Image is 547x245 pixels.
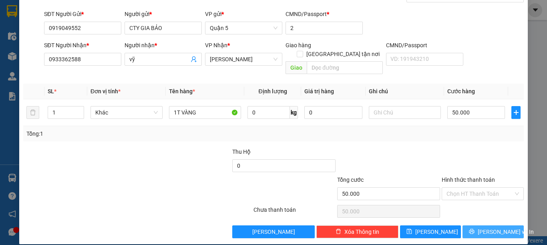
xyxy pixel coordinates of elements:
span: Tên hàng [169,88,195,94]
button: delete [26,106,39,119]
div: SĐT Người Nhận [44,41,121,50]
div: VP gửi [205,10,282,18]
span: VP Nhận [205,42,227,48]
button: [PERSON_NAME] [232,225,314,238]
span: [PERSON_NAME] và In [478,227,534,236]
div: CMND/Passport [286,10,363,18]
b: Trà Lan Viên - Gửi khách hàng [49,12,79,91]
button: printer[PERSON_NAME] và In [463,225,524,238]
img: logo.jpg [87,10,106,29]
span: Định lượng [258,88,287,94]
span: Xóa Thông tin [344,227,379,236]
span: Giao [286,61,307,74]
b: [DOMAIN_NAME] [67,30,110,37]
label: Hình thức thanh toán [442,177,495,183]
button: save[PERSON_NAME] [400,225,461,238]
div: CMND/Passport [386,41,463,50]
span: Lê Hồng Phong [210,53,278,65]
div: Tổng: 1 [26,129,212,138]
span: Giá trị hàng [304,88,334,94]
span: Giao hàng [286,42,311,48]
span: kg [290,106,298,119]
span: delete [336,229,341,235]
span: plus [512,109,520,116]
span: [GEOGRAPHIC_DATA] tận nơi [303,50,383,58]
span: Tổng cước [337,177,364,183]
span: [PERSON_NAME] [252,227,295,236]
input: Ghi Chú [369,106,441,119]
span: Khác [95,106,158,118]
span: [PERSON_NAME] [415,227,458,236]
th: Ghi chú [366,84,444,99]
span: save [406,229,412,235]
div: Chưa thanh toán [253,205,336,219]
button: deleteXóa Thông tin [316,225,398,238]
span: Cước hàng [447,88,475,94]
div: Người gửi [125,10,202,18]
li: (c) 2017 [67,38,110,48]
input: 0 [304,106,362,119]
span: user-add [191,56,197,62]
div: Người nhận [125,41,202,50]
b: Trà Lan Viên [10,52,29,89]
input: VD: Bàn, Ghế [169,106,241,119]
button: plus [511,106,521,119]
div: SĐT Người Gửi [44,10,121,18]
span: Quận 5 [210,22,278,34]
span: Đơn vị tính [90,88,121,94]
span: SL [48,88,54,94]
span: printer [469,229,475,235]
input: Dọc đường [307,61,383,74]
span: Thu Hộ [232,149,251,155]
